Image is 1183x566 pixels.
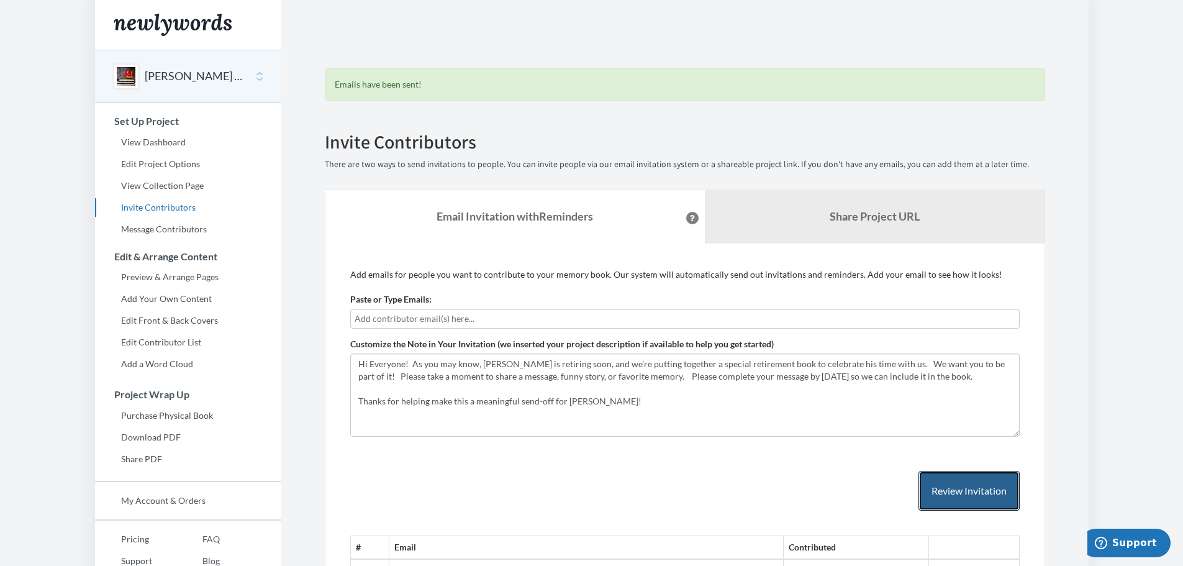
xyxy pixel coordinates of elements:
textarea: Hi Everyone! As you may know, [PERSON_NAME] is retiring soon, and we’re putting together a specia... [350,354,1020,437]
a: Edit Contributor List [95,333,281,352]
a: View Collection Page [95,176,281,195]
a: Message Contributors [95,220,281,239]
a: Pricing [95,530,176,549]
a: Preview & Arrange Pages [95,268,281,286]
label: Paste or Type Emails: [350,293,432,306]
b: Share Project URL [830,209,920,223]
a: Edit Front & Back Covers [95,311,281,330]
th: Email [389,536,783,559]
h3: Edit & Arrange Content [96,251,281,262]
p: Add emails for people you want to contribute to your memory book. Our system will automatically s... [350,268,1020,281]
a: Purchase Physical Book [95,406,281,425]
a: Add a Word Cloud [95,355,281,373]
a: Invite Contributors [95,198,281,217]
th: # [350,536,389,559]
p: There are two ways to send invitations to people. You can invite people via our email invitation ... [325,158,1045,171]
a: Share PDF [95,450,281,468]
a: Download PDF [95,428,281,447]
th: Contributed [783,536,928,559]
a: View Dashboard [95,133,281,152]
h3: Project Wrap Up [96,389,281,400]
h2: Invite Contributors [325,132,1045,152]
label: Customize the Note in Your Invitation (we inserted your project description if available to help ... [350,338,774,350]
a: Edit Project Options [95,155,281,173]
button: [PERSON_NAME] Retirement [145,68,245,84]
h3: Set Up Project [96,116,281,127]
img: Newlywords logo [114,14,232,36]
div: Emails have been sent! [325,68,1045,101]
input: Add contributor email(s) here... [355,312,1012,326]
a: Add Your Own Content [95,290,281,308]
button: Review Invitation [918,471,1020,511]
strong: Email Invitation with Reminders [437,209,593,223]
a: FAQ [176,530,220,549]
a: My Account & Orders [95,491,281,510]
iframe: Opens a widget where you can chat to one of our agents [1087,529,1171,560]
